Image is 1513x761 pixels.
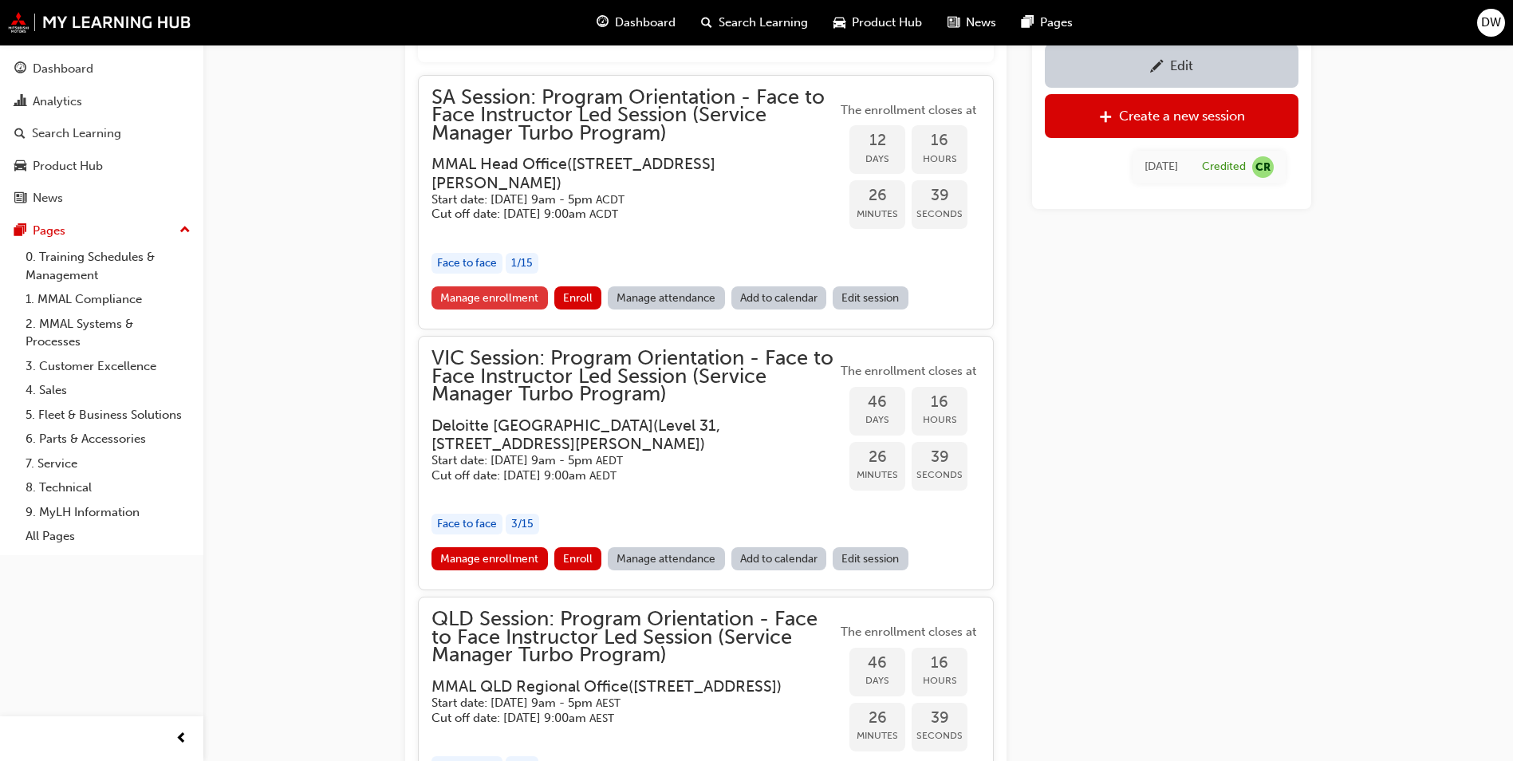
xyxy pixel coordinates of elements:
[6,54,197,84] a: Dashboard
[19,475,197,500] a: 8. Technical
[33,189,63,207] div: News
[563,552,593,566] span: Enroll
[833,547,908,570] a: Edit session
[584,6,688,39] a: guage-iconDashboard
[19,354,197,379] a: 3. Customer Excellence
[912,466,967,484] span: Seconds
[912,187,967,205] span: 39
[849,448,905,467] span: 26
[849,727,905,745] span: Minutes
[1252,156,1274,177] span: null-icon
[19,524,197,549] a: All Pages
[14,160,26,174] span: car-icon
[19,451,197,476] a: 7. Service
[506,253,538,274] div: 1 / 15
[596,454,623,467] span: Australian Eastern Daylight Time AEDT
[33,157,103,175] div: Product Hub
[14,62,26,77] span: guage-icon
[849,132,905,150] span: 12
[701,13,712,33] span: search-icon
[719,14,808,32] span: Search Learning
[837,362,980,380] span: The enrollment closes at
[431,207,811,222] h5: Cut off date: [DATE] 9:00am
[833,286,908,310] a: Edit session
[1040,14,1073,32] span: Pages
[431,453,811,468] h5: Start date: [DATE] 9am - 5pm
[912,393,967,412] span: 16
[431,349,980,577] button: VIC Session: Program Orientation - Face to Face Instructor Led Session (Service Manager Turbo Pro...
[597,13,609,33] span: guage-icon
[935,6,1009,39] a: news-iconNews
[833,13,845,33] span: car-icon
[731,286,827,310] a: Add to calendar
[431,711,811,726] h5: Cut off date: [DATE] 9:00am
[33,60,93,78] div: Dashboard
[32,124,121,143] div: Search Learning
[554,547,602,570] button: Enroll
[608,547,725,570] a: Manage attendance
[608,286,725,310] a: Manage attendance
[912,672,967,690] span: Hours
[912,654,967,672] span: 16
[596,193,625,207] span: Australian Central Daylight Time ACDT
[33,93,82,111] div: Analytics
[966,14,996,32] span: News
[431,677,811,696] h3: MMAL QLD Regional Office ( [STREET_ADDRESS] )
[849,672,905,690] span: Days
[912,709,967,727] span: 39
[1477,9,1505,37] button: DW
[431,547,548,570] a: Manage enrollment
[431,696,811,711] h5: Start date: [DATE] 9am - 5pm
[19,245,197,287] a: 0. Training Schedules & Management
[849,187,905,205] span: 26
[912,727,967,745] span: Seconds
[6,152,197,181] a: Product Hub
[6,87,197,116] a: Analytics
[852,14,922,32] span: Product Hub
[6,183,197,213] a: News
[431,286,548,310] a: Manage enrollment
[19,427,197,451] a: 6. Parts & Accessories
[33,222,65,240] div: Pages
[837,623,980,641] span: The enrollment closes at
[554,286,602,310] button: Enroll
[1022,13,1034,33] span: pages-icon
[912,132,967,150] span: 16
[431,253,502,274] div: Face to face
[1119,108,1245,124] div: Create a new session
[849,654,905,672] span: 46
[615,14,676,32] span: Dashboard
[19,312,197,354] a: 2. MMAL Systems & Processes
[596,696,621,710] span: Australian Eastern Standard Time AEST
[431,89,837,143] span: SA Session: Program Orientation - Face to Face Instructor Led Session (Service Manager Turbo Prog...
[1045,43,1298,87] a: Edit
[19,287,197,312] a: 1. MMAL Compliance
[821,6,935,39] a: car-iconProduct Hub
[19,500,197,525] a: 9. MyLH Information
[912,411,967,429] span: Hours
[589,207,618,221] span: Australian Central Daylight Time ACDT
[431,192,811,207] h5: Start date: [DATE] 9am - 5pm
[849,466,905,484] span: Minutes
[431,514,502,535] div: Face to face
[6,51,197,216] button: DashboardAnalyticsSearch LearningProduct HubNews
[563,291,593,305] span: Enroll
[912,150,967,168] span: Hours
[1145,157,1178,175] div: Tue Oct 01 2024 09:30:00 GMT+0930 (Australian Central Standard Time)
[1481,14,1501,32] span: DW
[431,349,837,404] span: VIC Session: Program Orientation - Face to Face Instructor Led Session (Service Manager Turbo Pro...
[837,101,980,120] span: The enrollment closes at
[14,95,26,109] span: chart-icon
[589,469,617,483] span: Australian Eastern Daylight Time AEDT
[8,12,191,33] a: mmal
[912,448,967,467] span: 39
[688,6,821,39] a: search-iconSearch Learning
[849,150,905,168] span: Days
[912,205,967,223] span: Seconds
[431,155,811,192] h3: MMAL Head Office ( [STREET_ADDRESS][PERSON_NAME] )
[948,13,959,33] span: news-icon
[431,89,980,316] button: SA Session: Program Orientation - Face to Face Instructor Led Session (Service Manager Turbo Prog...
[175,729,187,749] span: prev-icon
[19,403,197,428] a: 5. Fleet & Business Solutions
[431,416,811,454] h3: Deloitte [GEOGRAPHIC_DATA] ( Level 31, [STREET_ADDRESS][PERSON_NAME] )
